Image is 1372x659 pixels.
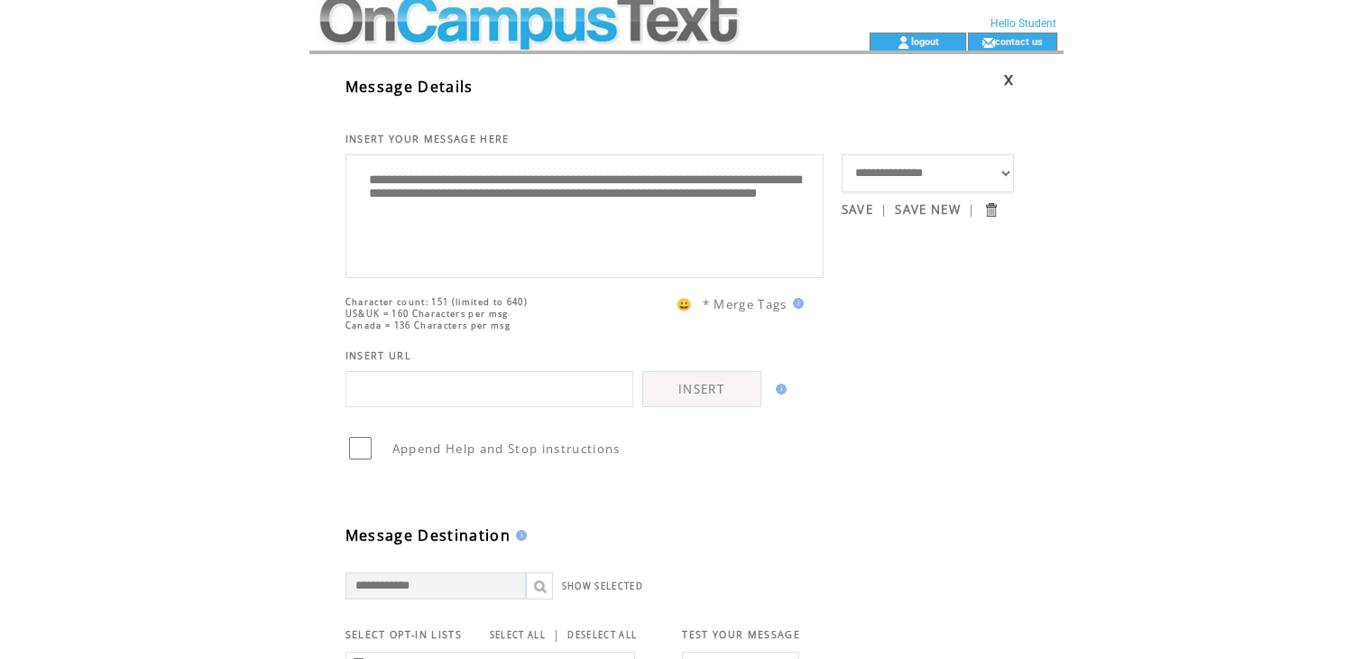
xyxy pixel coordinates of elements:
[677,296,693,312] span: 😀
[895,201,961,218] a: SAVE NEW
[490,629,546,641] a: SELECT ALL
[842,201,873,218] a: SAVE
[567,629,637,641] a: DESELECT ALL
[968,201,975,218] span: |
[345,525,511,545] span: Message Destination
[553,627,560,643] span: |
[770,384,787,394] img: help.gif
[981,35,995,50] img: contact_us_icon.gif
[345,320,511,331] span: Canada = 136 Characters per msg
[897,35,910,50] img: account_icon.gif
[345,628,462,641] span: SELECT OPT-IN LISTS
[990,17,1056,30] span: Hello Student
[345,77,474,97] span: Message Details
[703,296,787,312] span: * Merge Tags
[345,296,528,308] span: Character count: 151 (limited to 640)
[982,201,999,218] input: Submit
[642,371,761,407] a: INSERT
[995,35,1043,47] a: contact us
[562,580,643,592] a: SHOW SELECTED
[511,530,527,541] img: help.gif
[910,35,938,47] a: logout
[345,349,411,362] span: INSERT URL
[345,308,509,320] span: US&UK = 160 Characters per msg
[682,628,800,641] span: TEST YOUR MESSAGE
[880,201,888,218] span: |
[392,441,621,457] span: Append Help and Stop instructions
[787,298,804,309] img: help.gif
[345,133,510,145] span: INSERT YOUR MESSAGE HERE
